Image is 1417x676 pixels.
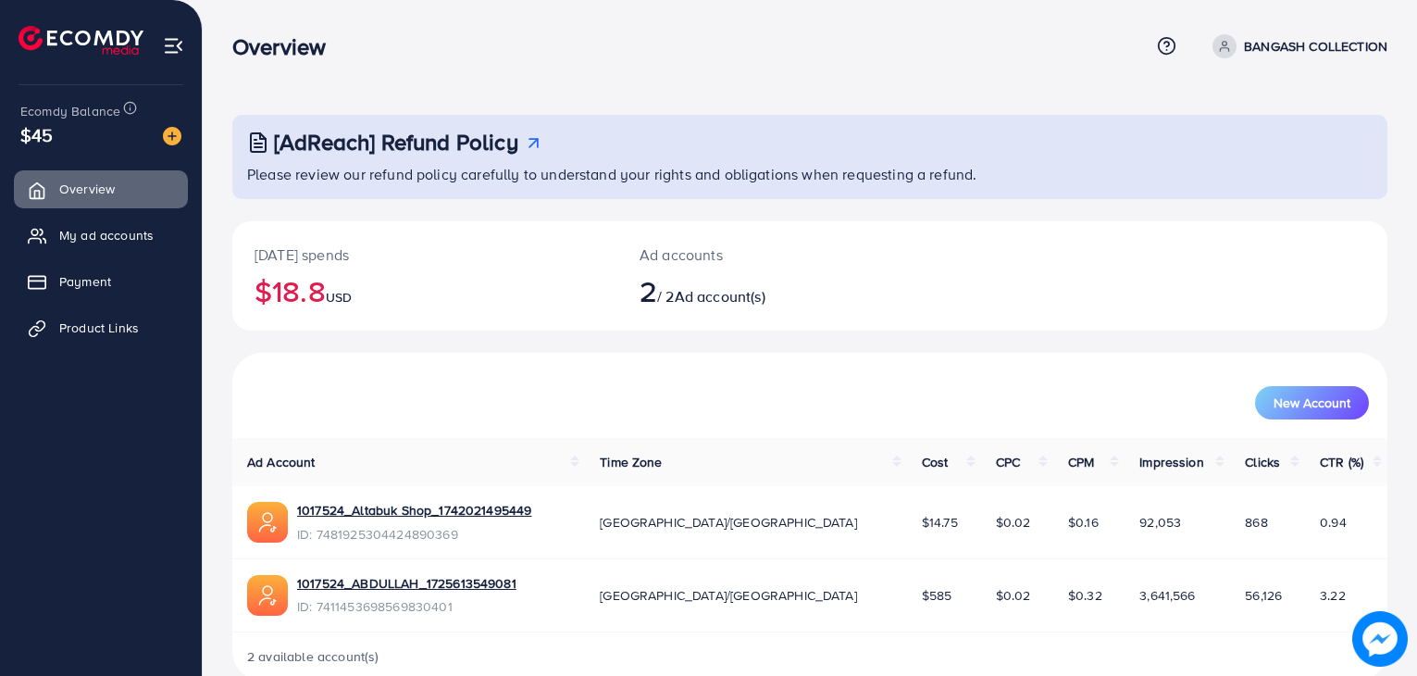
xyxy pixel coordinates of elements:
[247,647,379,666] span: 2 available account(s)
[922,513,958,532] span: $14.75
[297,574,516,593] a: 1017524_ABDULLAH_1725613549081
[20,121,53,148] span: $45
[600,453,662,471] span: Time Zone
[996,453,1020,471] span: CPC
[1139,453,1204,471] span: Impression
[600,513,857,532] span: [GEOGRAPHIC_DATA]/[GEOGRAPHIC_DATA]
[675,286,765,307] span: Ad account(s)
[1068,513,1099,532] span: $0.16
[1139,513,1181,532] span: 92,053
[232,33,341,60] h3: Overview
[922,453,949,471] span: Cost
[1068,453,1094,471] span: CPM
[59,180,115,198] span: Overview
[1255,386,1369,419] button: New Account
[297,597,516,616] span: ID: 7411453698569830401
[14,309,188,346] a: Product Links
[326,288,352,307] span: USD
[247,453,316,471] span: Ad Account
[255,244,595,266] p: [DATE] spends
[640,269,657,312] span: 2
[1205,34,1387,58] a: BANGASH COLLECTION
[163,127,181,145] img: image
[274,129,518,156] h3: [AdReach] Refund Policy
[1139,586,1195,605] span: 3,641,566
[163,35,184,56] img: menu
[255,273,595,308] h2: $18.8
[20,102,120,120] span: Ecomdy Balance
[14,217,188,254] a: My ad accounts
[59,272,111,291] span: Payment
[1244,35,1387,57] p: BANGASH COLLECTION
[1320,453,1363,471] span: CTR (%)
[600,586,857,605] span: [GEOGRAPHIC_DATA]/[GEOGRAPHIC_DATA]
[1320,513,1347,532] span: 0.94
[1245,453,1280,471] span: Clicks
[996,513,1031,532] span: $0.02
[59,226,154,244] span: My ad accounts
[19,26,143,55] img: logo
[59,319,139,337] span: Product Links
[1357,616,1403,662] img: image
[1245,513,1267,532] span: 868
[922,586,952,605] span: $585
[247,575,288,616] img: ic-ads-acc.e4c84228.svg
[1245,586,1282,605] span: 56,126
[297,525,531,544] span: ID: 7481925304424890369
[640,244,884,266] p: Ad accounts
[14,170,188,207] a: Overview
[1068,586,1102,605] span: $0.32
[1274,396,1350,409] span: New Account
[640,273,884,308] h2: / 2
[297,501,531,520] a: 1017524_Altabuk Shop_1742021495449
[14,263,188,300] a: Payment
[247,163,1376,185] p: Please review our refund policy carefully to understand your rights and obligations when requesti...
[247,502,288,543] img: ic-ads-acc.e4c84228.svg
[996,586,1031,605] span: $0.02
[1320,586,1346,605] span: 3.22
